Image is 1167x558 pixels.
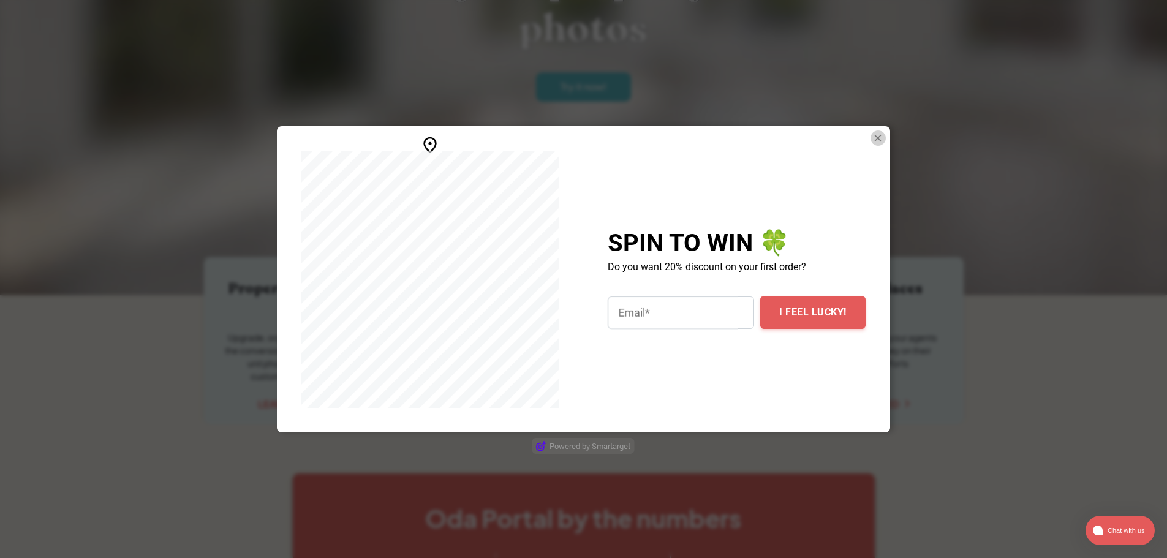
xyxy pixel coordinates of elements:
[1103,524,1147,537] span: Chat with us
[608,296,754,328] input: Email*
[1086,516,1155,545] button: atlas-launcher
[420,135,440,155] img: svg+xml;charset=utf-8,%0A%3Csvg%20xmlns%3D%22http%3A%2F%2Fwww.w3.org%2F2000%2Fsvg%22%20height%3D%...
[608,229,866,256] div: SPIN TO WIN 🍀
[871,130,886,146] button: Close Smartarget Popup
[872,130,884,146] img: Close Button Icon
[608,260,866,273] p: Do you want 20% discount on your first order?
[760,296,866,329] button: I FEEL LUCKY!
